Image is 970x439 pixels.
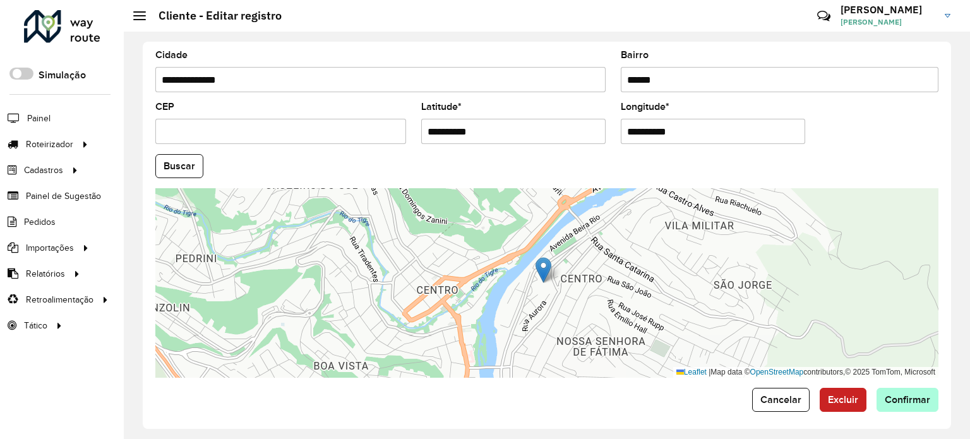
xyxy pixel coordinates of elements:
[27,112,51,125] span: Painel
[536,257,551,283] img: Marker
[155,47,188,63] label: Cidade
[673,367,938,378] div: Map data © contributors,© 2025 TomTom, Microsoft
[155,154,203,178] button: Buscar
[885,394,930,405] span: Confirmar
[841,4,935,16] h3: [PERSON_NAME]
[621,99,669,114] label: Longitude
[39,68,86,83] label: Simulação
[841,16,935,28] span: [PERSON_NAME]
[24,319,47,332] span: Tático
[26,189,101,203] span: Painel de Sugestão
[752,388,810,412] button: Cancelar
[810,3,837,30] a: Contato Rápido
[820,388,866,412] button: Excluir
[26,267,65,280] span: Relatórios
[24,164,63,177] span: Cadastros
[760,394,801,405] span: Cancelar
[877,388,938,412] button: Confirmar
[709,368,710,376] span: |
[146,9,282,23] h2: Cliente - Editar registro
[26,293,93,306] span: Retroalimentação
[828,394,858,405] span: Excluir
[676,368,707,376] a: Leaflet
[26,138,73,151] span: Roteirizador
[24,215,56,229] span: Pedidos
[155,99,174,114] label: CEP
[750,368,804,376] a: OpenStreetMap
[26,241,74,255] span: Importações
[421,99,462,114] label: Latitude
[621,47,649,63] label: Bairro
